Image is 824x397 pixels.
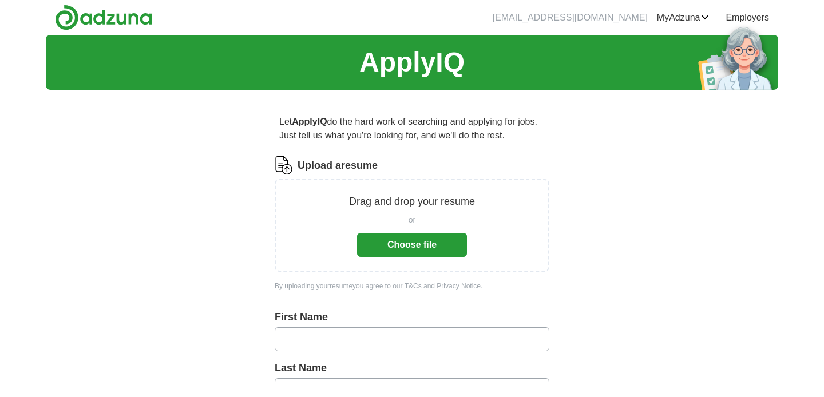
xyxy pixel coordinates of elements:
label: Last Name [275,360,549,376]
label: Upload a resume [298,158,378,173]
strong: ApplyIQ [292,117,327,126]
button: Choose file [357,233,467,257]
div: By uploading your resume you agree to our and . [275,281,549,291]
a: Employers [726,11,769,25]
img: Adzuna logo [55,5,152,30]
img: CV Icon [275,156,293,174]
a: Privacy Notice [437,282,481,290]
span: or [409,214,415,226]
p: Let do the hard work of searching and applying for jobs. Just tell us what you're looking for, an... [275,110,549,147]
h1: ApplyIQ [359,42,465,83]
p: Drag and drop your resume [349,194,475,209]
label: First Name [275,309,549,325]
a: MyAdzuna [657,11,710,25]
a: T&Cs [405,282,422,290]
li: [EMAIL_ADDRESS][DOMAIN_NAME] [493,11,648,25]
